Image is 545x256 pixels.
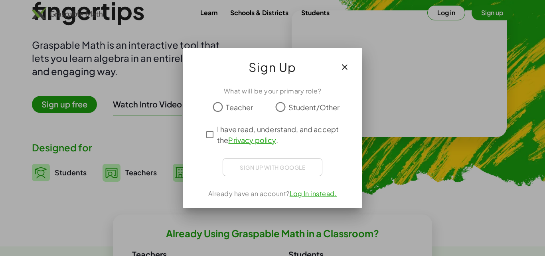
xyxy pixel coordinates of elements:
[290,189,337,198] a: Log In instead.
[288,102,340,113] span: Student/Other
[192,86,353,96] div: What will be your primary role?
[217,124,342,145] span: I have read, understand, and accept the .
[192,189,353,198] div: Already have an account?
[249,58,296,77] span: Sign Up
[226,102,253,113] span: Teacher
[228,135,276,145] a: Privacy policy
